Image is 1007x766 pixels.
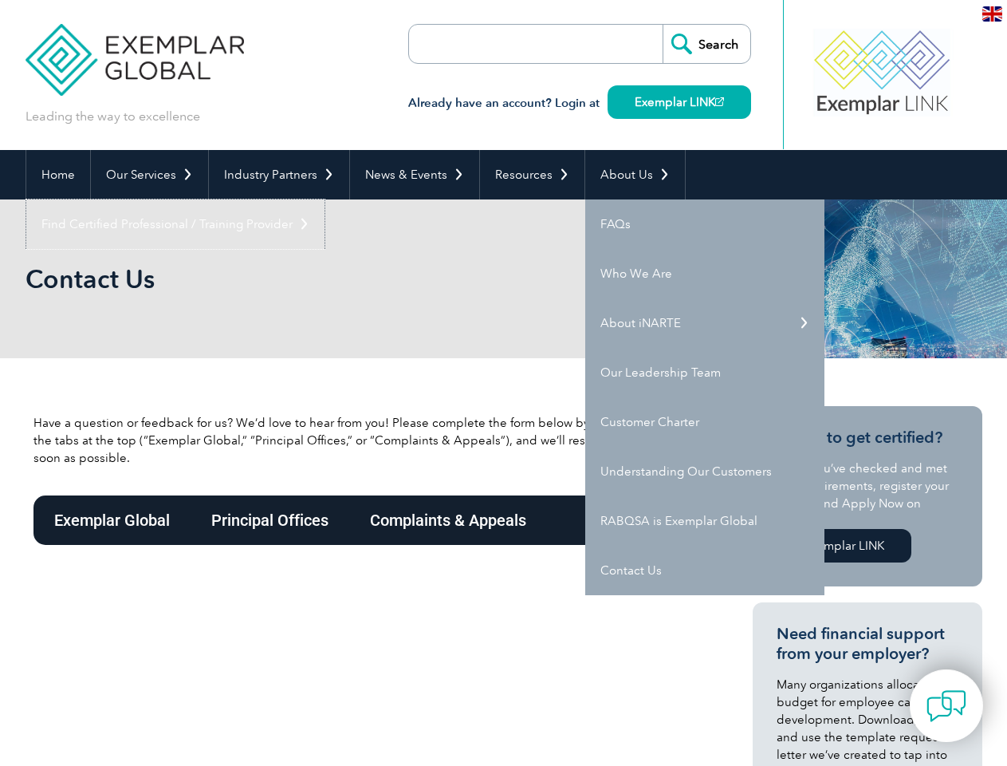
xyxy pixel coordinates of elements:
[585,397,824,447] a: Customer Charter
[91,150,208,199] a: Our Services
[26,199,325,249] a: Find Certified Professional / Training Provider
[209,150,349,199] a: Industry Partners
[585,546,824,595] a: Contact Us
[777,460,958,512] p: Once you’ve checked and met the requirements, register your details and Apply Now on
[585,249,824,298] a: Who We Are
[663,25,750,63] input: Search
[926,686,966,726] img: contact-chat.png
[350,150,479,199] a: News & Events
[585,447,824,496] a: Understanding Our Customers
[349,496,547,545] div: Complaints & Appeals
[33,496,191,545] div: Exemplar Global
[777,428,958,448] h3: Ready to get certified?
[585,496,824,546] a: RABQSA is Exemplar Global
[585,298,824,348] a: About iNARTE
[26,263,638,294] h1: Contact Us
[715,97,724,106] img: open_square.png
[777,624,958,664] h3: Need financial support from your employer?
[480,150,584,199] a: Resources
[608,85,751,119] a: Exemplar LINK
[408,93,751,113] h3: Already have an account? Login at
[191,496,349,545] div: Principal Offices
[26,108,200,125] p: Leading the way to excellence
[585,199,824,249] a: FAQs
[982,6,1002,22] img: en
[585,150,685,199] a: About Us
[585,348,824,397] a: Our Leadership Team
[777,529,911,563] a: Exemplar LINK
[26,150,90,199] a: Home
[33,414,687,467] p: Have a question or feedback for us? We’d love to hear from you! Please complete the form below by...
